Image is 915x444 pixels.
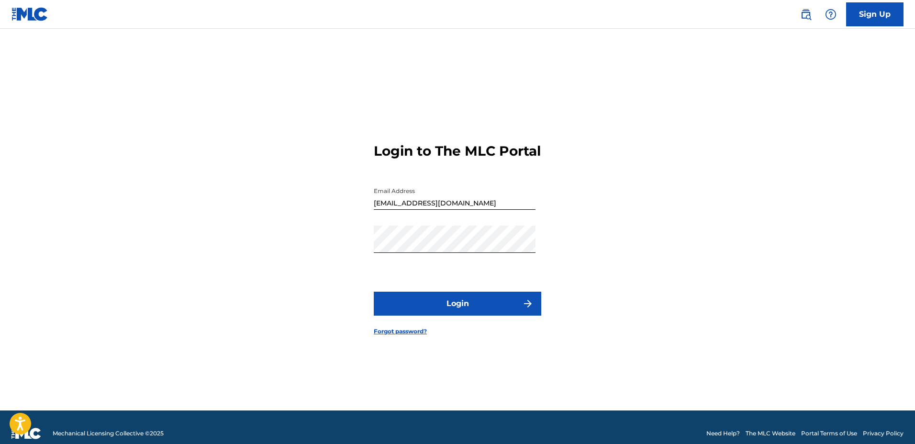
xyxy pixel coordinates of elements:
a: Privacy Policy [863,429,904,438]
img: f7272a7cc735f4ea7f67.svg [522,298,534,309]
a: Sign Up [846,2,904,26]
a: Need Help? [706,429,740,438]
a: Public Search [796,5,815,24]
span: Mechanical Licensing Collective © 2025 [53,429,164,438]
a: Forgot password? [374,327,427,336]
img: help [825,9,837,20]
a: The MLC Website [746,429,795,438]
button: Login [374,292,541,316]
img: logo [11,428,41,439]
img: MLC Logo [11,7,48,21]
h3: Login to The MLC Portal [374,143,541,159]
div: Help [821,5,840,24]
a: Portal Terms of Use [801,429,857,438]
iframe: Chat Widget [867,398,915,444]
img: search [800,9,812,20]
